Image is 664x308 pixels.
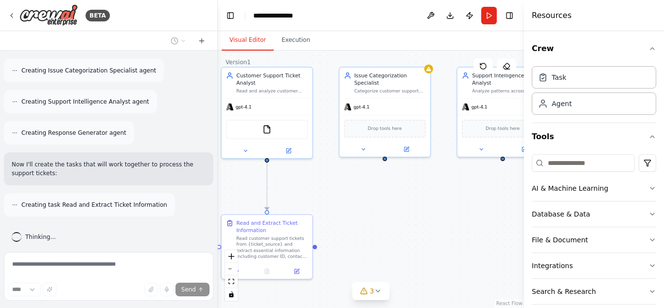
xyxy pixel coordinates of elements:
[532,201,656,227] button: Database & Data
[274,30,318,51] button: Execution
[456,67,548,157] div: Support Intelligence AnalystAnalyze patterns across support tickets to identify common issues, tr...
[225,263,238,275] button: zoom out
[532,35,656,62] button: Crew
[532,209,590,219] div: Database & Data
[181,286,196,293] span: Send
[268,146,310,155] button: Open in side panel
[222,30,274,51] button: Visual Editor
[160,283,174,296] button: Click to speak your automation idea
[194,35,210,47] button: Start a new chat
[532,227,656,253] button: File & Document
[251,267,282,276] button: No output available
[368,125,402,132] span: Drop tools here
[225,250,238,263] button: zoom in
[472,104,488,110] span: gpt-4.1
[253,11,302,20] nav: breadcrumb
[532,253,656,278] button: Integrations
[532,235,588,245] div: File & Document
[552,72,566,82] div: Task
[496,301,523,306] a: React Flow attribution
[353,104,369,110] span: gpt-4.1
[19,4,78,26] img: Logo
[532,62,656,123] div: Crew
[532,279,656,304] button: Search & Research
[175,283,210,296] button: Send
[21,67,156,74] span: Creating Issue Categorization Specialist agent
[21,129,126,137] span: Creating Response Generator agent
[532,183,608,193] div: AI & Machine Learning
[532,261,573,271] div: Integrations
[284,267,309,276] button: Open in side panel
[486,125,520,132] span: Drop tools here
[503,9,516,22] button: Hide right sidebar
[552,99,572,109] div: Agent
[221,214,313,279] div: Read and Extract Ticket InformationRead customer support tickets from {ticket_source} and extract...
[532,123,656,150] button: Tools
[236,104,252,110] span: gpt-4.1
[167,35,190,47] button: Switch to previous chat
[225,275,238,288] button: fit view
[226,58,251,66] div: Version 1
[354,88,426,94] div: Categorize customer support issues by urgency (Critical, High, Medium, Low) and topic (Technical,...
[86,10,110,21] div: BETA
[25,233,56,241] span: Thinking...
[504,145,545,154] button: Open in side panel
[532,10,572,21] h4: Resources
[21,201,167,209] span: Creating task Read and Extract Ticket Information
[532,176,656,201] button: AI & Machine Learning
[236,72,308,87] div: Customer Support Ticket Analyst
[339,67,431,157] div: Issue Categorization SpecialistCategorize customer support issues by urgency (Critical, High, Med...
[352,282,390,300] button: 3
[472,88,543,94] div: Analyze patterns across support tickets to identify common issues, trending problems, and frequen...
[221,67,313,159] div: Customer Support Ticket AnalystRead and analyze customer support tickets from {ticket_source}, ex...
[43,283,56,296] button: Improve this prompt
[370,286,374,296] span: 3
[236,236,308,259] div: Read customer support tickets from {ticket_source} and extract essential information including cu...
[12,160,206,178] p: Now I'll create the tasks that will work together to process the support tickets:
[225,288,238,301] button: toggle interactivity
[532,287,596,296] div: Search & Research
[225,250,238,301] div: React Flow controls
[262,125,271,134] img: FileReadTool
[144,283,158,296] button: Upload files
[354,72,426,87] div: Issue Categorization Specialist
[21,98,149,106] span: Creating Support Intelligence Analyst agent
[236,219,308,234] div: Read and Extract Ticket Information
[224,9,237,22] button: Hide left sidebar
[236,88,308,94] div: Read and analyze customer support tickets from {ticket_source}, extracting key information includ...
[385,145,427,154] button: Open in side panel
[472,72,543,87] div: Support Intelligence Analyst
[263,163,271,210] g: Edge from 0fa78999-aeb3-444c-9811-322a03ecf135 to 9bdcd522-f102-4c0f-84b4-f6a381377a20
